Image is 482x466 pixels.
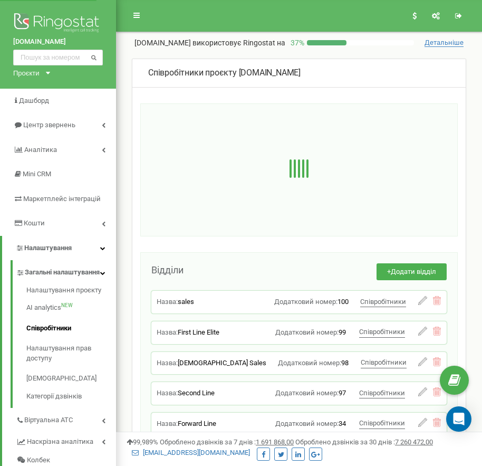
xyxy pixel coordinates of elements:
[13,11,103,37] img: Ringostat logo
[278,359,341,367] span: Додатковий номер:
[26,318,116,339] a: Співробітники
[24,219,45,227] span: Кошти
[26,338,116,368] a: Налаштування прав доступу
[339,328,346,336] span: 99
[157,298,178,306] span: Назва:
[391,268,436,275] span: Додати відділ
[13,50,103,65] input: Пошук за номером
[341,359,349,367] span: 98
[26,389,116,402] a: Категорії дзвінків
[274,298,338,306] span: Додатковий номер:
[359,389,405,397] span: Співробітники
[178,328,219,336] span: First Line Elite
[157,359,178,367] span: Назва:
[377,263,447,281] button: +Додати відділ
[275,420,339,427] span: Додатковий номер:
[425,39,464,47] span: Детальніше
[16,430,116,451] a: Наскрізна аналітика
[360,298,406,306] span: Співробітники
[16,260,116,282] a: Загальні налаштування
[275,389,339,397] span: Додатковий номер:
[157,328,178,336] span: Назва:
[26,298,116,318] a: AI analyticsNEW
[178,389,215,397] span: Second Line
[178,420,216,427] span: Forward Line
[13,68,40,78] div: Проєкти
[275,328,339,336] span: Додатковий номер:
[148,68,237,78] span: Співробітники проєкту
[19,97,49,104] span: Дашборд
[13,37,103,47] a: [DOMAIN_NAME]
[395,438,433,446] u: 7 260 472,00
[157,420,178,427] span: Назва:
[26,368,116,389] a: [DEMOGRAPHIC_DATA]
[26,286,116,298] a: Налаштування проєкту
[178,298,194,306] span: sales
[148,67,450,79] div: [DOMAIN_NAME]
[295,438,433,446] span: Оброблено дзвінків за 30 днів :
[27,455,50,465] span: Колбек
[446,406,471,432] div: Open Intercom Messenger
[134,37,285,48] p: [DOMAIN_NAME]
[339,420,346,427] span: 34
[359,419,405,427] span: Співробітники
[23,195,101,203] span: Маркетплейс інтеграцій
[24,415,73,425] span: Віртуальна АТС
[25,268,100,278] span: Загальні налаштування
[160,438,294,446] span: Оброблено дзвінків за 7 днів :
[132,449,250,457] a: [EMAIL_ADDRESS][DOMAIN_NAME]
[24,146,57,154] span: Аналiтика
[285,37,307,48] p: 37 %
[256,438,294,446] u: 1 691 868,00
[23,121,75,129] span: Центр звернень
[127,438,158,446] span: 99,989%
[151,264,184,275] span: Відділи
[24,244,72,252] span: Налаштування
[339,389,346,397] span: 97
[338,298,349,306] span: 100
[23,170,51,178] span: Mini CRM
[178,359,266,367] span: [DEMOGRAPHIC_DATA] Sales
[361,358,407,366] span: Співробітники
[2,236,116,261] a: Налаштування
[16,408,116,430] a: Віртуальна АТС
[157,389,178,397] span: Назва:
[192,39,285,47] span: використовує Ringostat на
[27,437,93,447] span: Наскрізна аналітика
[359,328,405,336] span: Співробітники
